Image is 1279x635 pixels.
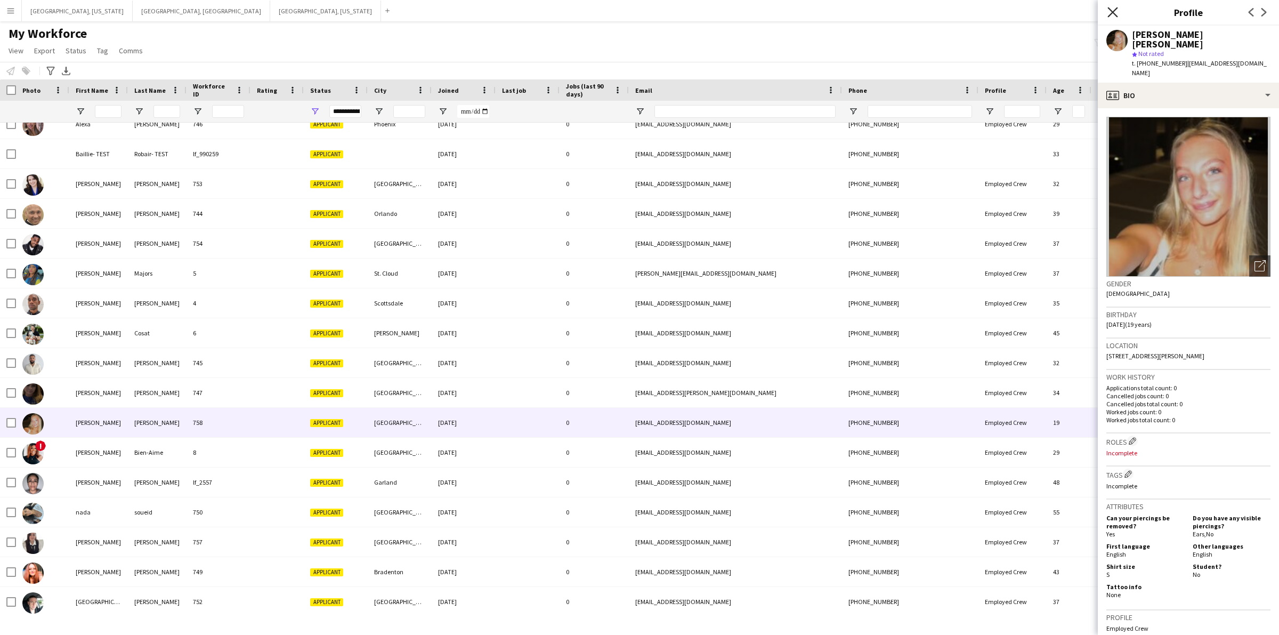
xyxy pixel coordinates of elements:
div: [DATE] [432,378,496,407]
div: Employed Crew [978,348,1047,377]
h3: Attributes [1106,502,1270,511]
div: Employed Crew [978,378,1047,407]
div: lf_2557 [187,468,250,497]
div: [PERSON_NAME] [69,468,128,497]
span: Last job [502,86,526,94]
span: Ears , [1193,530,1206,538]
div: [EMAIL_ADDRESS][DOMAIN_NAME] [629,288,842,318]
div: [PHONE_NUMBER] [842,527,978,557]
span: Applicant [310,419,343,427]
div: 0 [560,438,629,467]
div: 746 [187,109,250,139]
div: [DATE] [432,408,496,437]
input: Joined Filter Input [457,105,489,118]
div: [PERSON_NAME] [128,408,187,437]
div: 0 [560,139,629,168]
div: [PERSON_NAME] [128,169,187,198]
div: 32 [1047,169,1091,198]
div: Employed Crew [978,169,1047,198]
div: [PERSON_NAME] [69,527,128,557]
div: Employed Crew [978,497,1047,527]
div: 45 [1047,318,1091,348]
img: Sabrina Panozzo [22,533,44,554]
div: Employed Crew [978,438,1047,467]
div: Employed Crew [978,587,1047,616]
div: 37 [1047,587,1091,616]
div: Phoenix [368,109,432,139]
span: Not rated [1138,50,1164,58]
div: Employed Crew [978,408,1047,437]
span: Applicant [310,240,343,248]
div: [PHONE_NUMBER] [842,438,978,467]
span: View [9,46,23,55]
div: Cosat [128,318,187,348]
div: [GEOGRAPHIC_DATA] [368,527,432,557]
div: [PHONE_NUMBER] [842,557,978,586]
div: [PHONE_NUMBER] [842,169,978,198]
div: Garland [368,468,432,497]
div: 55 [1047,497,1091,527]
div: [EMAIL_ADDRESS][DOMAIN_NAME] [629,587,842,616]
div: Employed Crew [978,288,1047,318]
div: 35 [1047,288,1091,318]
div: 750 [187,497,250,527]
img: Katrina Katrina [22,413,44,435]
div: [PERSON_NAME] [69,557,128,586]
div: [PERSON_NAME] [69,408,128,437]
span: S [1106,570,1110,578]
img: Crew avatar or photo [1106,117,1270,277]
div: [GEOGRAPHIC_DATA][PERSON_NAME] [368,408,432,437]
div: [PHONE_NUMBER] [842,468,978,497]
div: [PERSON_NAME] [128,587,187,616]
div: [EMAIL_ADDRESS][DOMAIN_NAME] [629,229,842,258]
h5: Shirt size [1106,562,1184,570]
div: [PHONE_NUMBER] [842,348,978,377]
div: [PHONE_NUMBER] [842,199,978,228]
div: [EMAIL_ADDRESS][DOMAIN_NAME] [629,557,842,586]
input: Email Filter Input [654,105,836,118]
a: Comms [115,44,147,58]
div: 4 [187,288,250,318]
div: 0 [560,348,629,377]
div: [EMAIL_ADDRESS][DOMAIN_NAME] [629,497,842,527]
h3: Location [1106,341,1270,350]
img: Jeffrey Cosat [22,324,44,345]
app-action-btn: Advanced filters [44,65,57,77]
h5: Can your piercings be removed? [1106,514,1184,530]
div: Employed Crew [978,468,1047,497]
button: Open Filter Menu [310,107,320,116]
div: [GEOGRAPHIC_DATA] [368,169,432,198]
h3: Birthday [1106,310,1270,319]
span: Applicant [310,180,343,188]
h3: Profile [1106,613,1270,622]
span: Jobs (last 90 days) [566,82,610,98]
div: [PERSON_NAME] [69,199,128,228]
button: Open Filter Menu [848,107,858,116]
p: Incomplete [1106,449,1270,457]
img: Alexa Hernandez [22,115,44,136]
input: Last Name Filter Input [153,105,180,118]
div: 39 [1047,199,1091,228]
div: [DATE] [432,109,496,139]
h5: Do you have any visible piercings? [1193,514,1270,530]
div: 33 [1047,139,1091,168]
div: [DATE] [432,557,496,586]
div: Bien-Aime [128,438,187,467]
h3: Gender [1106,279,1270,288]
img: Jayson Adams [22,294,44,315]
div: [EMAIL_ADDRESS][DOMAIN_NAME] [629,468,842,497]
div: [PERSON_NAME] [128,468,187,497]
button: Open Filter Menu [374,107,384,116]
span: Comms [119,46,143,55]
span: Applicant [310,479,343,487]
h3: Profile [1098,5,1279,19]
img: Jasmine Majors [22,264,44,285]
button: [GEOGRAPHIC_DATA], [US_STATE] [270,1,381,21]
div: [PERSON_NAME] [128,229,187,258]
img: Sydney Vainer [22,592,44,614]
img: Cesar Duran Cesar Duran [22,204,44,226]
p: Cancelled jobs count: 0 [1106,392,1270,400]
span: Workforce ID [193,82,231,98]
div: [EMAIL_ADDRESS][DOMAIN_NAME] [629,169,842,198]
div: 0 [560,169,629,198]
